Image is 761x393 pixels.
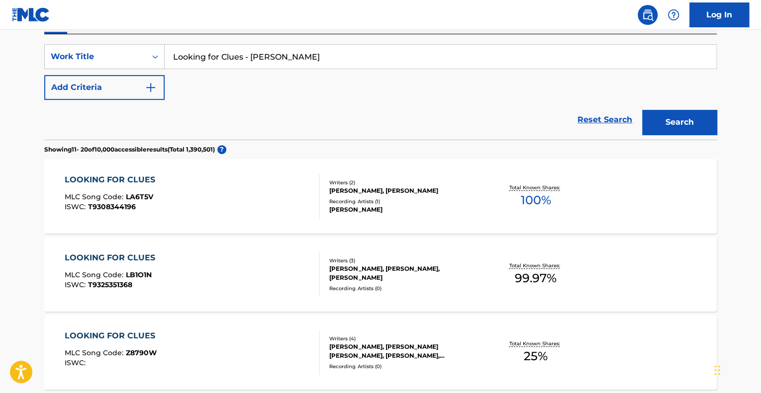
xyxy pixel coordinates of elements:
[638,5,658,25] a: Public Search
[65,280,88,289] span: ISWC :
[88,280,132,289] span: T9325351368
[44,44,717,140] form: Search Form
[572,109,637,131] a: Reset Search
[145,81,157,93] img: 9d2ae6d4665cec9f34b9.svg
[65,252,160,264] div: LOOKING FOR CLUES
[65,202,88,211] span: ISWC :
[44,237,717,312] a: LOOKING FOR CLUESMLC Song Code:LB1O1NISWC:T9325351368Writers (3)[PERSON_NAME], [PERSON_NAME], [PE...
[329,186,479,195] div: [PERSON_NAME], [PERSON_NAME]
[642,110,717,135] button: Search
[44,75,165,100] button: Add Criteria
[329,342,479,360] div: [PERSON_NAME], [PERSON_NAME] [PERSON_NAME], [PERSON_NAME], [PERSON_NAME]
[126,348,157,357] span: Z8790W
[329,264,479,282] div: [PERSON_NAME], [PERSON_NAME], [PERSON_NAME]
[65,192,126,201] span: MLC Song Code :
[329,198,479,205] div: Recording Artists ( 1 )
[65,330,160,342] div: LOOKING FOR CLUES
[329,363,479,370] div: Recording Artists ( 0 )
[51,51,140,63] div: Work Title
[44,159,717,234] a: LOOKING FOR CLUESMLC Song Code:LA6T5VISWC:T9308344196Writers (2)[PERSON_NAME], [PERSON_NAME]Recor...
[509,262,562,269] p: Total Known Shares:
[126,192,153,201] span: LA6T5V
[664,5,683,25] div: Help
[329,335,479,342] div: Writers ( 4 )
[515,269,557,287] span: 99.97 %
[520,191,551,209] span: 100 %
[217,145,226,154] span: ?
[65,174,160,186] div: LOOKING FOR CLUES
[509,340,562,347] p: Total Known Shares:
[329,257,479,264] div: Writers ( 3 )
[714,355,720,385] div: Drag
[329,285,479,292] div: Recording Artists ( 0 )
[667,9,679,21] img: help
[329,205,479,214] div: [PERSON_NAME]
[44,315,717,390] a: LOOKING FOR CLUESMLC Song Code:Z8790WISWC:Writers (4)[PERSON_NAME], [PERSON_NAME] [PERSON_NAME], ...
[329,179,479,186] div: Writers ( 2 )
[44,145,215,154] p: Showing 11 - 20 of 10,000 accessible results (Total 1,390,501 )
[524,347,548,365] span: 25 %
[711,345,761,393] iframe: Chat Widget
[65,358,88,367] span: ISWC :
[642,9,654,21] img: search
[126,270,152,279] span: LB1O1N
[65,270,126,279] span: MLC Song Code :
[88,202,136,211] span: T9308344196
[509,184,562,191] p: Total Known Shares:
[12,7,50,22] img: MLC Logo
[65,348,126,357] span: MLC Song Code :
[689,2,749,27] a: Log In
